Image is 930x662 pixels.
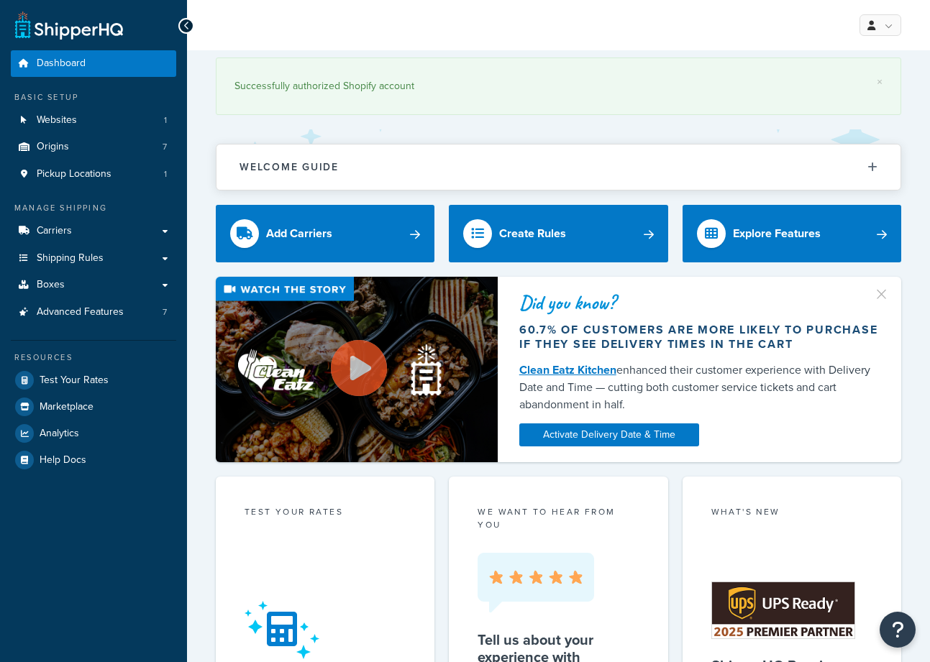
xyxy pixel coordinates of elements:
span: Test Your Rates [40,374,109,387]
p: we want to hear from you [478,505,639,531]
h2: Welcome Guide [240,162,339,173]
span: 7 [163,306,167,318]
div: Explore Features [733,224,821,244]
span: Marketplace [40,401,94,413]
a: Create Rules [449,205,667,262]
div: enhanced their customer experience with Delivery Date and Time — cutting both customer service ti... [519,362,880,413]
span: Help Docs [40,454,86,466]
a: Origins7 [11,134,176,160]
span: 7 [163,141,167,153]
div: Create Rules [499,224,566,244]
div: Manage Shipping [11,202,176,214]
a: Activate Delivery Date & Time [519,423,699,446]
a: Explore Features [683,205,901,262]
div: What's New [711,505,872,522]
a: × [877,76,883,88]
span: Websites [37,114,77,127]
a: Carriers [11,218,176,244]
a: Add Carriers [216,205,434,262]
a: Shipping Rules [11,245,176,272]
a: Test Your Rates [11,367,176,393]
div: Successfully authorized Shopify account [234,76,883,96]
div: Basic Setup [11,91,176,104]
a: Dashboard [11,50,176,77]
div: Resources [11,351,176,364]
a: Help Docs [11,447,176,473]
a: Pickup Locations1 [11,161,176,188]
a: Boxes [11,272,176,298]
span: Boxes [37,279,65,291]
span: Origins [37,141,69,153]
div: 60.7% of customers are more likely to purchase if they see delivery times in the cart [519,323,880,351]
button: Welcome Guide [216,144,901,190]
span: Dashboard [37,58,86,70]
div: Add Carriers [266,224,332,244]
li: Pickup Locations [11,161,176,188]
a: Websites1 [11,107,176,134]
span: 1 [164,114,167,127]
img: Video thumbnail [216,277,498,462]
div: Did you know? [519,293,880,313]
a: Advanced Features7 [11,299,176,326]
span: 1 [164,168,167,180]
a: Analytics [11,420,176,446]
li: Advanced Features [11,299,176,326]
span: Pickup Locations [37,168,111,180]
li: Websites [11,107,176,134]
div: Test your rates [245,505,406,522]
span: Advanced Features [37,306,124,318]
a: Marketplace [11,394,176,420]
span: Analytics [40,428,79,440]
li: Origins [11,134,176,160]
span: Carriers [37,225,72,237]
span: Shipping Rules [37,252,104,265]
a: Clean Eatz Kitchen [519,362,616,378]
button: Open Resource Center [880,612,916,648]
